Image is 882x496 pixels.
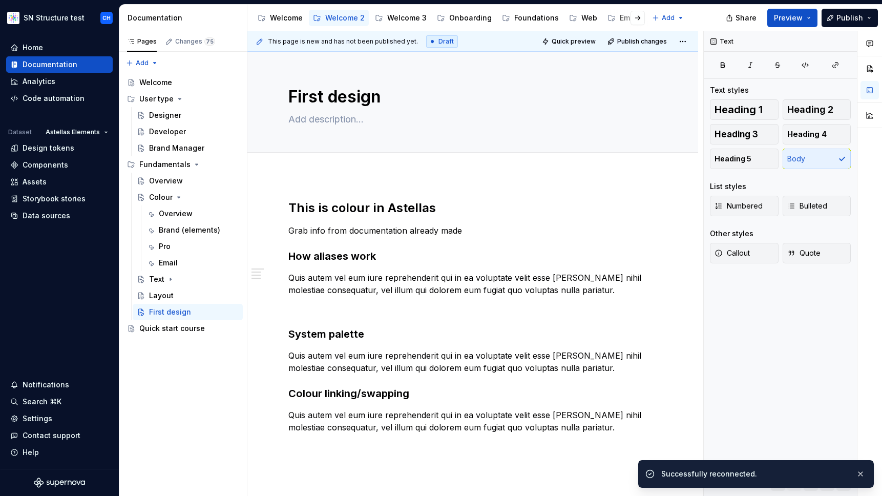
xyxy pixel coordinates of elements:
a: Web [565,10,601,26]
a: Overview [142,205,243,222]
a: Analytics [6,73,113,90]
a: Home [6,39,113,56]
a: Quick start course [123,320,243,337]
a: Welcome [123,74,243,91]
a: Assets [6,174,113,190]
span: Heading 5 [715,154,751,164]
h3: System palette [288,327,657,341]
span: Heading 4 [787,129,827,139]
div: Data sources [23,211,70,221]
div: Web [581,13,597,23]
div: Developer [149,127,186,137]
p: Quis autem vel eum iure reprehenderit qui in ea voluptate velit esse [PERSON_NAME] nihil molestia... [288,272,657,296]
div: Dataset [8,128,32,136]
div: Welcome [270,13,303,23]
a: Pro [142,238,243,255]
p: Quis autem vel eum iure reprehenderit qui in ea voluptate velit esse [PERSON_NAME] nihil molestia... [288,349,657,374]
div: Design tokens [23,143,74,153]
div: Documentation [128,13,243,23]
a: Settings [6,410,113,427]
button: Add [123,56,161,70]
button: Heading 3 [710,124,779,144]
a: Text [133,271,243,287]
div: Onboarding [449,13,492,23]
div: SN Structure test [24,13,85,23]
span: Numbered [715,201,763,211]
a: Documentation [6,56,113,73]
div: Designer [149,110,181,120]
button: Search ⌘K [6,394,113,410]
div: Layout [149,291,174,301]
div: Text [149,274,164,284]
a: Email [603,10,643,26]
h2: This is colour in Astellas [288,200,657,216]
div: Changes [175,37,215,46]
span: Quick preview [552,37,596,46]
a: Components [6,157,113,173]
span: Heading 3 [715,129,758,139]
button: Quote [783,243,851,263]
div: Fundamentals [123,156,243,173]
a: Colour [133,189,243,205]
div: Overview [159,209,193,219]
span: Share [736,13,757,23]
p: Quis autem vel eum iure reprehenderit qui in ea voluptate velit esse [PERSON_NAME] nihil molestia... [288,409,657,433]
button: Heading 5 [710,149,779,169]
div: Analytics [23,76,55,87]
div: Pages [127,37,157,46]
p: Grab info from documentation already made [288,224,657,237]
span: 75 [204,37,215,46]
a: First design [133,304,243,320]
span: Preview [774,13,803,23]
div: User type [139,94,174,104]
div: Page tree [123,74,243,337]
div: List styles [710,181,746,192]
div: Components [23,160,68,170]
div: Foundations [514,13,559,23]
span: Heading 1 [715,105,763,115]
a: Onboarding [433,10,496,26]
div: Overview [149,176,183,186]
div: Pro [159,241,171,252]
div: Search ⌘K [23,397,61,407]
div: Brand Manager [149,143,204,153]
button: Publish [822,9,878,27]
h3: How aliases work [288,249,657,263]
span: Publish changes [617,37,667,46]
button: Heading 1 [710,99,779,120]
a: Foundations [498,10,563,26]
div: Colour [149,192,173,202]
a: Welcome [254,10,307,26]
div: Page tree [254,8,647,28]
div: Home [23,43,43,53]
div: Quick start course [139,323,205,334]
button: Heading 2 [783,99,851,120]
div: Text styles [710,85,749,95]
a: Designer [133,107,243,123]
a: Developer [133,123,243,140]
a: Design tokens [6,140,113,156]
span: Add [662,14,675,22]
div: Other styles [710,229,753,239]
img: b2369ad3-f38c-46c1-b2a2-f2452fdbdcd2.png [7,12,19,24]
div: User type [123,91,243,107]
div: Storybook stories [23,194,86,204]
button: Publish changes [604,34,671,49]
div: CH [102,14,111,22]
a: Layout [133,287,243,304]
button: Quick preview [539,34,600,49]
a: Code automation [6,90,113,107]
button: Callout [710,243,779,263]
div: Successfully reconnected. [661,469,848,479]
div: Email [159,258,178,268]
a: Overview [133,173,243,189]
a: Supernova Logo [34,478,85,488]
span: Callout [715,248,750,258]
div: Welcome 3 [387,13,427,23]
span: Publish [836,13,863,23]
button: Heading 4 [783,124,851,144]
a: Storybook stories [6,191,113,207]
a: Welcome 3 [371,10,431,26]
a: Data sources [6,208,113,224]
span: Quote [787,248,821,258]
